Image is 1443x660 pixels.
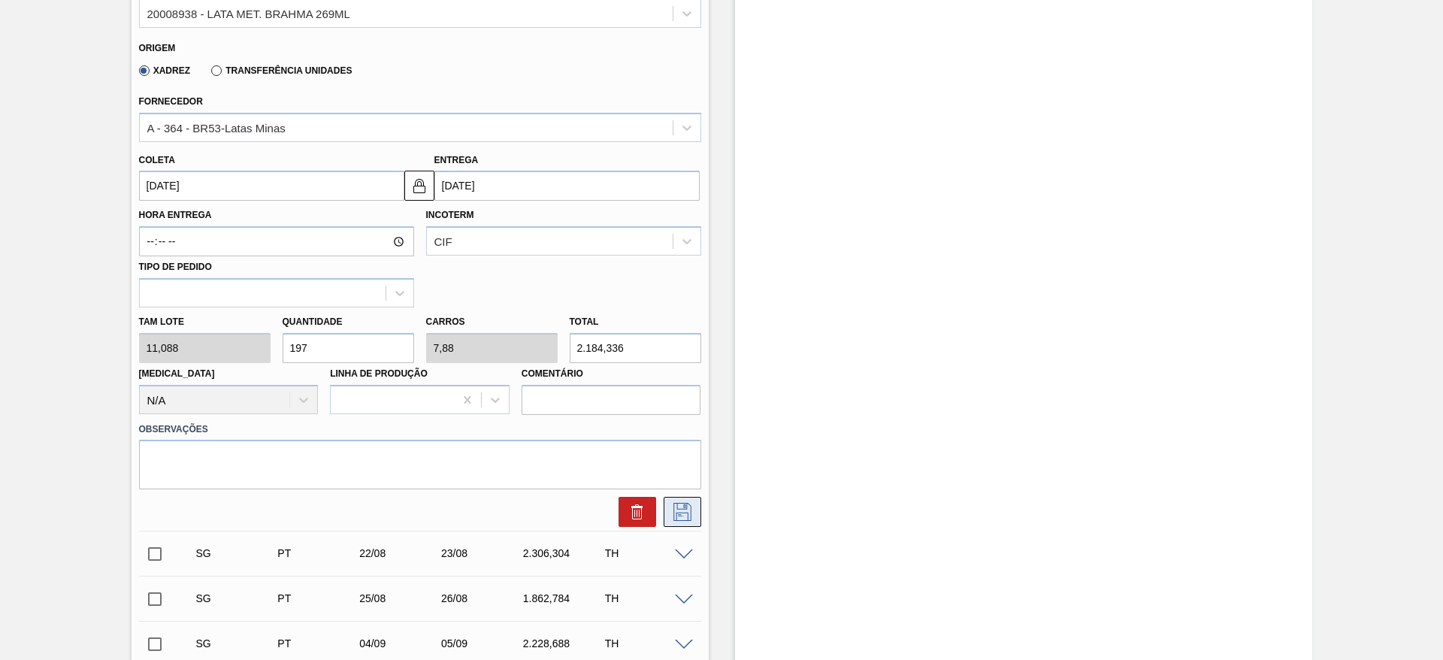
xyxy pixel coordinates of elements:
[519,637,610,649] div: 2.228,688
[274,637,365,649] div: Pedido de Transferência
[274,592,365,604] div: Pedido de Transferência
[519,547,610,559] div: 2.306,304
[139,262,212,272] label: Tipo de pedido
[570,316,599,327] label: Total
[192,592,283,604] div: Sugestão Criada
[147,7,350,20] div: 20008938 - LATA MET. BRAHMA 269ML
[601,637,692,649] div: TH
[139,43,176,53] label: Origem
[192,637,283,649] div: Sugestão Criada
[192,547,283,559] div: Sugestão Criada
[139,96,203,107] label: Fornecedor
[601,547,692,559] div: TH
[437,547,528,559] div: 23/08/2025
[139,419,701,441] label: Observações
[330,368,428,379] label: Linha de Produção
[139,155,175,165] label: Coleta
[211,65,352,76] label: Transferência Unidades
[404,171,434,201] button: locked
[139,311,271,333] label: Tam lote
[437,592,528,604] div: 26/08/2025
[437,637,528,649] div: 05/09/2025
[426,210,474,220] label: Incoterm
[139,171,404,201] input: dd/mm/yyyy
[355,637,446,649] div: 04/09/2025
[410,177,428,195] img: locked
[656,497,701,527] div: Salvar Sugestão
[139,368,215,379] label: [MEDICAL_DATA]
[434,171,700,201] input: dd/mm/yyyy
[139,65,191,76] label: Xadrez
[274,547,365,559] div: Pedido de Transferência
[522,363,701,385] label: Comentário
[434,235,452,248] div: CIF
[611,497,656,527] div: Excluir Sugestão
[426,316,465,327] label: Carros
[355,547,446,559] div: 22/08/2025
[355,592,446,604] div: 25/08/2025
[601,592,692,604] div: TH
[147,121,286,134] div: A - 364 - BR53-Latas Minas
[283,316,343,327] label: Quantidade
[434,155,479,165] label: Entrega
[519,592,610,604] div: 1.862,784
[139,204,414,226] label: Hora Entrega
